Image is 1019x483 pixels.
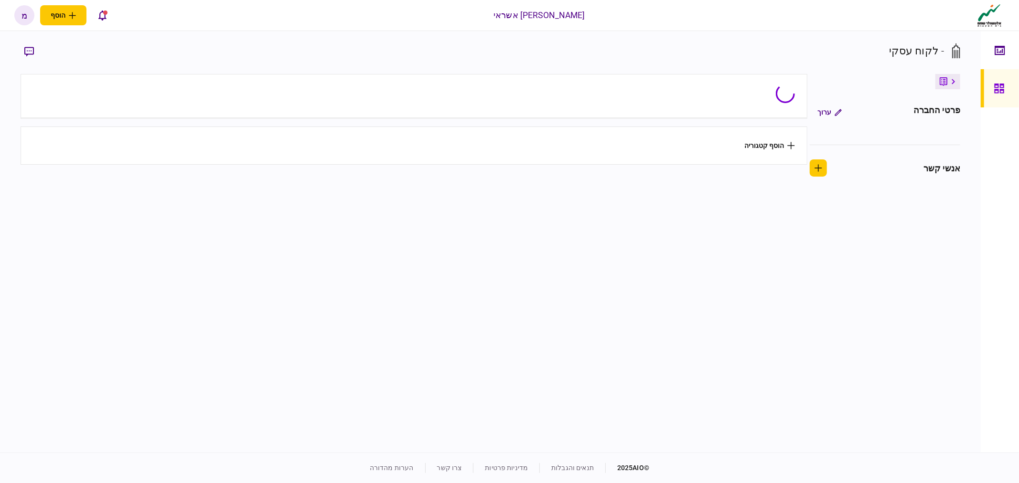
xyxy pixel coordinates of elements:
[810,104,849,121] button: ערוך
[744,142,795,149] button: הוסף קטגוריה
[14,5,34,25] button: מ
[551,464,594,472] a: תנאים והגבלות
[40,5,86,25] button: פתח תפריט להוספת לקוח
[605,463,649,473] div: © 2025 AIO
[370,464,414,472] a: הערות מהדורה
[889,43,944,59] div: - לקוח עסקי
[913,104,960,121] div: פרטי החברה
[485,464,528,472] a: מדיניות פרטיות
[976,3,1004,27] img: client company logo
[493,9,585,21] div: [PERSON_NAME] אשראי
[437,464,462,472] a: צרו קשר
[923,162,960,175] div: אנשי קשר
[92,5,112,25] button: פתח רשימת התראות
